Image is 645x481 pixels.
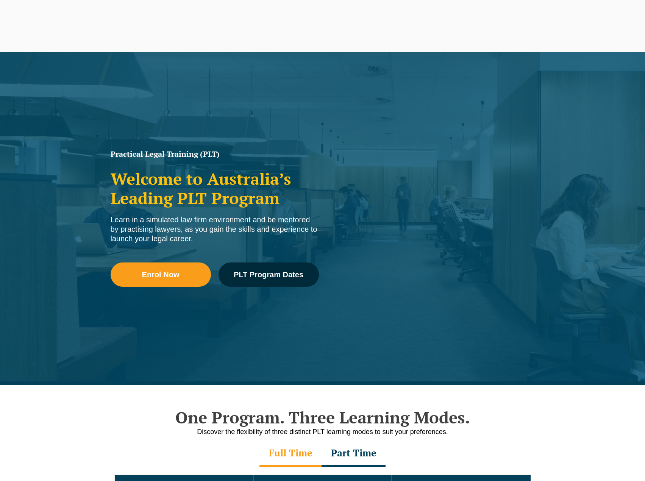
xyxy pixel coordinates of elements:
[142,271,180,278] span: Enrol Now
[322,440,386,467] div: Part Time
[259,440,322,467] div: Full Time
[219,262,319,287] a: PLT Program Dates
[111,215,319,244] div: Learn in a simulated law firm environment and be mentored by practising lawyers, as you gain the ...
[234,271,303,278] span: PLT Program Dates
[107,427,539,437] p: Discover the flexibility of three distinct PLT learning modes to suit your preferences.
[107,408,539,427] h2: One Program. Three Learning Modes.
[111,150,319,158] h1: Practical Legal Training (PLT)
[111,169,319,208] h2: Welcome to Australia’s Leading PLT Program
[111,262,211,287] a: Enrol Now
